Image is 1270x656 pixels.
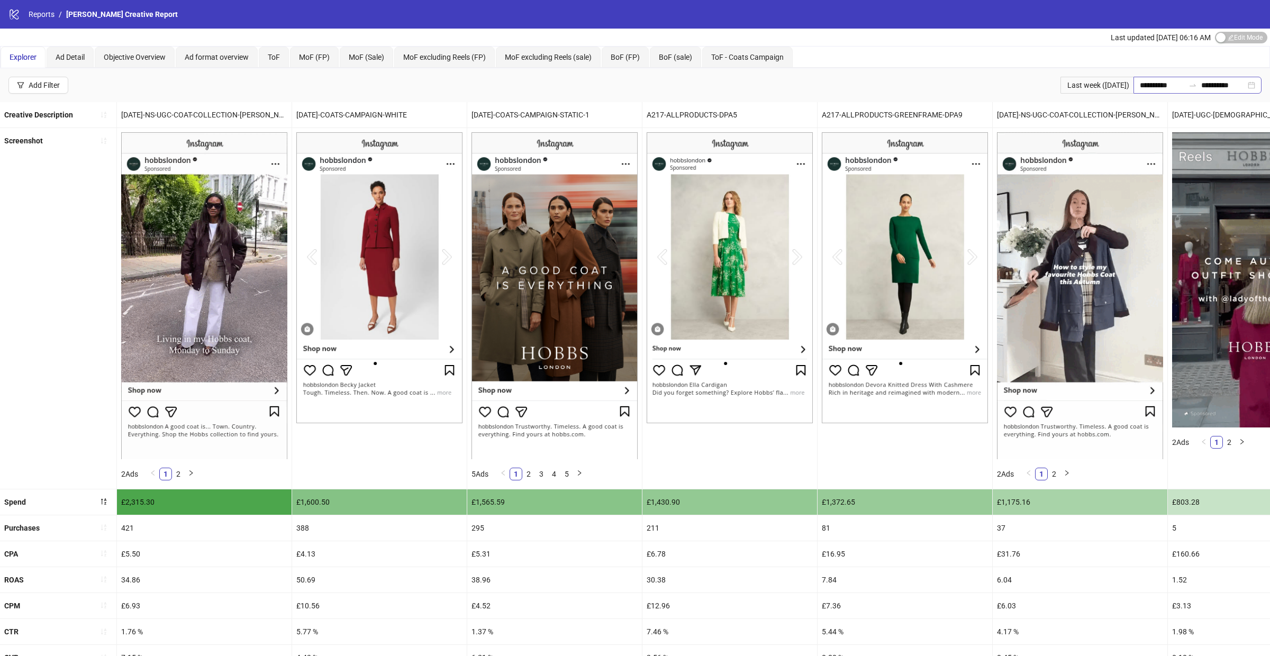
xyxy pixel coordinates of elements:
[292,102,467,127] div: [DATE]-COATS-CAMPAIGN-WHITE
[560,468,573,480] li: 5
[993,515,1167,541] div: 37
[1048,468,1060,480] a: 2
[576,470,583,476] span: right
[185,468,197,480] li: Next Page
[66,10,178,19] span: [PERSON_NAME] Creative Report
[573,468,586,480] li: Next Page
[818,489,992,515] div: £1,372.65
[1036,468,1047,480] a: 1
[159,468,172,480] li: 1
[292,619,467,644] div: 5.77 %
[1022,468,1035,480] li: Previous Page
[500,470,506,476] span: left
[292,489,467,515] div: £1,600.50
[117,593,292,618] div: £6.93
[822,132,988,423] img: Screenshot 120233814573920624
[993,567,1167,593] div: 6.04
[1236,436,1248,449] button: right
[1048,468,1060,480] li: 2
[4,602,20,610] b: CPM
[818,567,992,593] div: 7.84
[711,53,784,61] span: ToF - Coats Campaign
[4,576,24,584] b: ROAS
[1198,436,1210,449] li: Previous Page
[548,468,560,480] a: 4
[299,53,330,61] span: MoF (FP)
[121,470,138,478] span: 2 Ads
[100,498,107,505] span: sort-descending
[1223,436,1235,448] a: 2
[117,489,292,515] div: £2,315.30
[160,468,171,480] a: 1
[1060,468,1073,480] button: right
[497,468,510,480] button: left
[497,468,510,480] li: Previous Page
[292,593,467,618] div: £10.56
[642,102,817,127] div: A217-ALLPRODUCTS-DPA5
[818,619,992,644] div: 5.44 %
[1060,468,1073,480] li: Next Page
[467,515,642,541] div: 295
[993,593,1167,618] div: £6.03
[349,53,384,61] span: MoF (Sale)
[1189,81,1197,89] span: swap-right
[1189,81,1197,89] span: to
[117,619,292,644] div: 1.76 %
[642,489,817,515] div: £1,430.90
[4,627,19,636] b: CTR
[185,468,197,480] button: right
[642,515,817,541] div: 211
[268,53,280,61] span: ToF
[467,619,642,644] div: 1.37 %
[117,541,292,567] div: £5.50
[1022,468,1035,480] button: left
[1060,77,1133,94] div: Last week ([DATE])
[510,468,522,480] a: 1
[523,468,534,480] a: 2
[403,53,486,61] span: MoF excluding Reels (FP)
[1210,436,1223,449] li: 1
[642,619,817,644] div: 7.46 %
[1223,436,1236,449] li: 2
[471,132,638,459] img: Screenshot 120235508255120624
[467,567,642,593] div: 38.96
[548,468,560,480] li: 4
[642,541,817,567] div: £6.78
[561,468,573,480] a: 5
[4,550,18,558] b: CPA
[100,524,107,531] span: sort-ascending
[147,468,159,480] button: left
[505,53,592,61] span: MoF excluding Reels (sale)
[642,567,817,593] div: 30.38
[100,602,107,609] span: sort-ascending
[1239,439,1245,445] span: right
[117,567,292,593] div: 34.86
[292,541,467,567] div: £4.13
[1236,436,1248,449] li: Next Page
[10,53,37,61] span: Explorer
[59,8,62,20] li: /
[659,53,692,61] span: BoF (sale)
[29,81,60,89] div: Add Filter
[100,111,107,119] span: sort-ascending
[1111,33,1211,42] span: Last updated [DATE] 06:16 AM
[8,77,68,94] button: Add Filter
[1035,468,1048,480] li: 1
[121,132,287,459] img: Screenshot 120235521361580624
[1201,439,1207,445] span: left
[818,515,992,541] div: 81
[536,468,547,480] a: 3
[1026,470,1032,476] span: left
[611,53,640,61] span: BoF (FP)
[292,567,467,593] div: 50.69
[467,541,642,567] div: £5.31
[573,468,586,480] button: right
[4,136,43,145] b: Screenshot
[818,593,992,618] div: £7.36
[818,541,992,567] div: £16.95
[997,132,1163,459] img: Screenshot 120235506498230624
[818,102,992,127] div: A217-ALLPRODUCTS-GREENFRAME-DPA9
[17,81,24,89] span: filter
[993,619,1167,644] div: 4.17 %
[56,53,85,61] span: Ad Detail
